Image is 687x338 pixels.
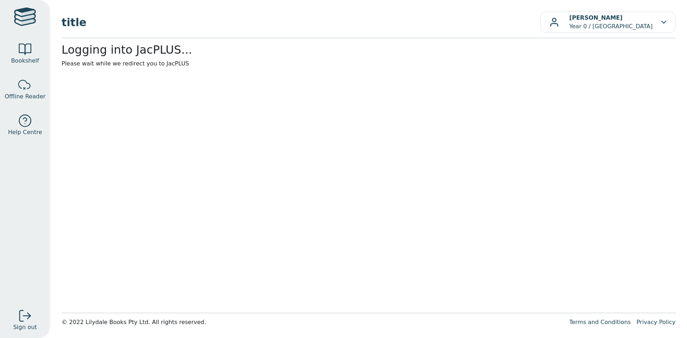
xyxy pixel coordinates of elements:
[569,319,631,325] a: Terms and Conditions
[569,14,623,21] b: [PERSON_NAME]
[8,128,42,137] span: Help Centre
[62,318,564,327] div: © 2022 Lilydale Books Pty Ltd. All rights reserved.
[13,323,37,332] span: Sign out
[11,57,39,65] span: Bookshelf
[540,11,676,33] button: [PERSON_NAME]Year 0 / [GEOGRAPHIC_DATA]
[5,92,45,101] span: Offline Reader
[62,14,540,30] span: title
[62,59,676,68] p: Please wait while we redirect you to JacPLUS
[62,43,676,57] h2: Logging into JacPLUS...
[637,319,676,325] a: Privacy Policy
[569,14,653,31] p: Year 0 / [GEOGRAPHIC_DATA]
